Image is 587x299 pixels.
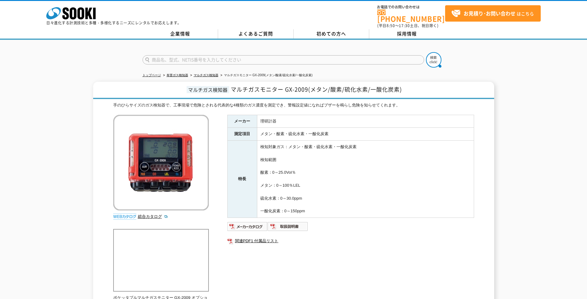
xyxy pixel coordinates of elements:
span: マルチガスモニター GX-2009(メタン/酸素/硫化水素/一酸化炭素) [231,85,402,93]
th: メーカー [227,115,257,128]
span: マルチガス検知器 [187,86,229,93]
p: 日々進化する計測技術と多種・多様化するニーズにレンタルでお応えします。 [46,21,181,25]
img: btn_search.png [426,52,441,68]
li: マルチガスモニター GX-2009(メタン/酸素/硫化水素/一酸化炭素) [219,72,313,79]
a: お見積り･お問い合わせはこちら [445,5,541,22]
a: [PHONE_NUMBER] [377,10,445,22]
th: 測定項目 [227,128,257,141]
input: 商品名、型式、NETIS番号を入力してください [143,55,424,64]
span: 初めての方へ [316,30,346,37]
a: トップページ [143,73,161,77]
span: (平日 ～ 土日、祝日除く) [377,23,438,28]
a: 有害ガス検知器 [167,73,188,77]
a: よくあるご質問 [218,29,294,39]
a: メーカーカタログ [227,226,268,230]
a: 初めての方へ [294,29,369,39]
a: 関連PDF1 付属品リスト [227,237,474,245]
div: 手のひらサイズのガス検知器で、工事現場で危険とされる代表的な4種類のガス濃度を測定でき、警報設定値になればブザーを鳴らし危険を知らせてくれます。 [113,102,474,109]
a: 総合カタログ [138,214,168,219]
td: 理研計器 [257,115,474,128]
td: メタン・酸素・硫化水素・一酸化炭素 [257,128,474,141]
td: 検知対象ガス：メタン・酸素・硫化水素・一酸化炭素 検知範囲 酸素：0～25.0Vol％ メタン：0～100％LEL 硫化水素：0～30.0ppm 一酸化炭素：0～150ppm [257,141,474,218]
img: マルチガスモニター GX-2009(メタン/酸素/硫化水素/一酸化炭素) [113,115,209,210]
a: 企業情報 [143,29,218,39]
a: 取扱説明書 [268,226,308,230]
img: 取扱説明書 [268,222,308,231]
a: 採用情報 [369,29,445,39]
span: はこちら [451,9,534,18]
strong: お見積り･お問い合わせ [464,10,515,17]
span: 17:30 [399,23,410,28]
span: 8:50 [387,23,395,28]
th: 特長 [227,141,257,218]
a: マルチガス検知器 [194,73,218,77]
img: メーカーカタログ [227,222,268,231]
span: お電話でのお問い合わせは [377,5,445,9]
img: webカタログ [113,214,136,220]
